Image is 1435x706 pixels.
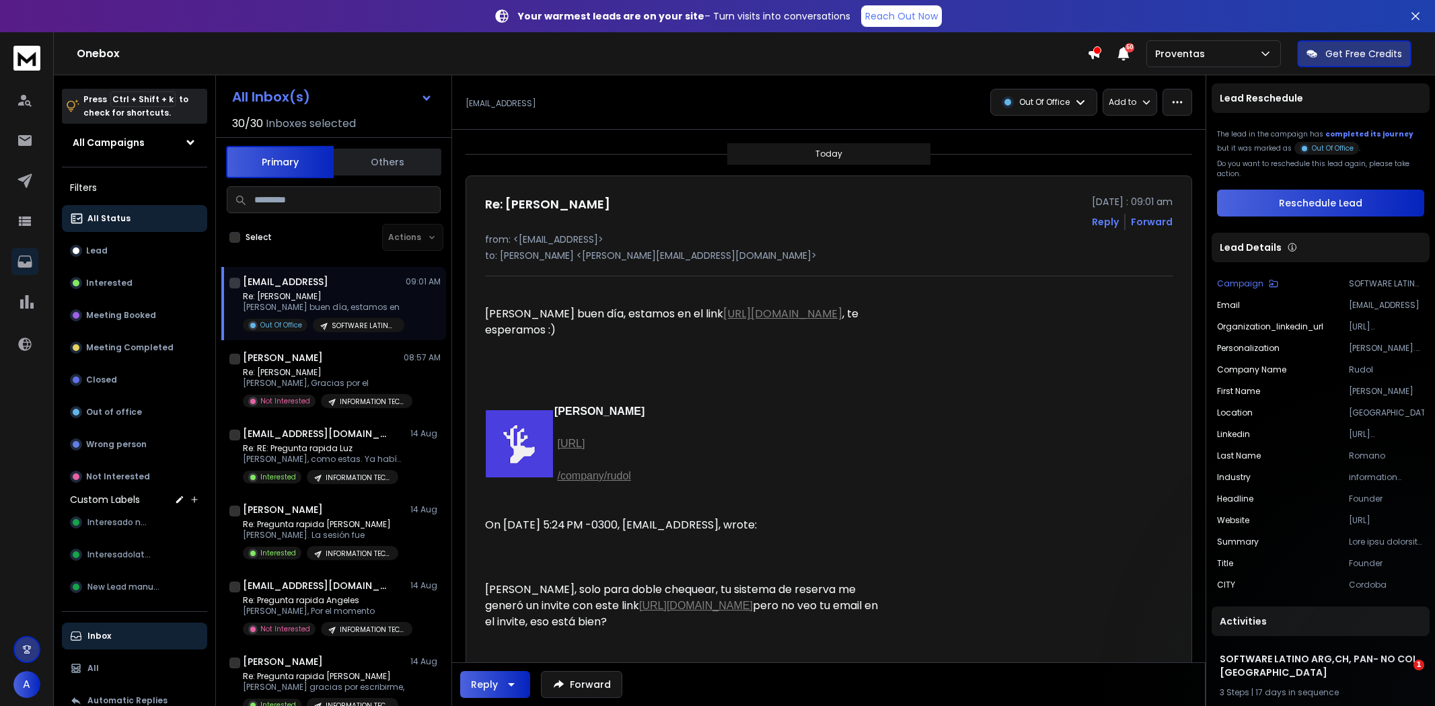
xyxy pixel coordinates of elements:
[1220,241,1282,254] p: Lead Details
[62,205,207,232] button: All Status
[13,671,40,698] button: A
[13,46,40,71] img: logo
[1349,278,1424,289] p: SOFTWARE LATINO ARG,CH, PAN- NO COL, [GEOGRAPHIC_DATA]
[243,503,323,516] h1: [PERSON_NAME]
[70,493,140,506] h3: Custom Labels
[243,427,391,440] h1: [EMAIL_ADDRESS][DOMAIN_NAME]
[865,9,938,23] p: Reach Out Now
[1217,278,1263,289] p: Campaign
[1349,429,1424,440] p: [URL][DOMAIN_NAME]
[1255,687,1339,698] span: 17 days in sequence
[1349,515,1424,526] p: [URL]
[1217,321,1323,332] p: organization_linkedin_url
[1349,407,1424,418] p: [GEOGRAPHIC_DATA]
[1349,494,1424,504] p: Founder
[86,342,174,353] p: Meeting Completed
[87,663,99,674] p: All
[861,5,942,27] a: Reach Out Now
[87,517,152,528] span: Interesado new
[62,623,207,650] button: Inbox
[110,91,176,107] span: Ctrl + Shift + k
[62,399,207,426] button: Out of office
[232,116,263,132] span: 30 / 30
[62,541,207,568] button: Interesadolater
[554,405,645,417] b: [PERSON_NAME]
[340,397,404,407] p: INFORMATION TECH SERVICES LATAM
[1217,159,1424,179] p: Do you want to reschedule this lead again, please take action.
[243,275,328,288] h1: [EMAIL_ADDRESS]
[243,655,323,668] h1: [PERSON_NAME]
[1349,321,1424,332] p: [URL][DOMAIN_NAME]
[1217,300,1240,311] p: Email
[410,504,441,515] p: 14 Aug
[1217,494,1253,504] p: headline
[1312,143,1354,153] p: Out Of Office
[1217,515,1249,526] p: website
[86,407,142,418] p: Out of office
[243,682,404,693] p: [PERSON_NAME] gracias por escribirme,
[243,351,323,364] h1: [PERSON_NAME]
[1217,129,1424,153] div: The lead in the campaign has but it was marked as .
[485,306,878,338] div: [PERSON_NAME] buen día, estamos en el link , te esperamos :)
[232,90,310,104] h1: All Inbox(s)
[1349,386,1424,397] p: [PERSON_NAME]
[1217,472,1251,483] p: industry
[260,624,310,634] p: Not Interested
[62,655,207,682] button: All
[334,147,441,177] button: Others
[1092,195,1173,208] p: [DATE] : 09:01 am
[518,9,704,23] strong: Your warmest leads are on your site
[62,270,207,297] button: Interested
[221,83,443,110] button: All Inbox(s)
[340,625,404,635] p: INFORMATION TECH SERVICES LATAM
[62,574,207,600] button: New Lead manual
[557,438,585,449] a: [URL]
[1217,278,1278,289] button: Campaign
[410,580,441,591] p: 14 Aug
[1349,472,1424,483] p: information technology & services
[243,530,398,541] p: [PERSON_NAME]. La sesión fue
[471,678,498,691] div: Reply
[243,302,404,313] p: [PERSON_NAME] buen día, estamos en
[1217,190,1424,217] button: Reschedule Lead
[62,178,207,197] h3: Filters
[1217,537,1259,547] p: Summary
[406,276,441,287] p: 09:01 AM
[62,431,207,458] button: Wrong person
[486,410,553,477] img: signature.png
[243,519,398,530] p: Re: Pregunta rapida [PERSON_NAME]
[73,136,145,149] h1: All Campaigns
[485,195,610,214] h1: Re: [PERSON_NAME]
[243,606,404,617] p: [PERSON_NAME], Por el momento
[541,671,622,698] button: Forward
[410,428,441,439] p: 14 Aug
[87,549,152,560] span: Interesadolater
[77,46,1087,62] h1: Onebox
[1131,215,1173,229] div: Forward
[1413,660,1424,670] span: 1
[485,233,1173,246] p: from: <[EMAIL_ADDRESS]>
[466,98,536,109] p: [EMAIL_ADDRESS]
[1019,97,1070,108] p: Out Of Office
[86,439,147,450] p: Wrong person
[1217,364,1286,375] p: Company Name
[260,548,296,558] p: Interested
[87,582,159,592] span: New Lead manual
[87,631,111,641] p: Inbox
[243,454,404,465] p: [PERSON_NAME], como estas. Ya habíamos
[86,471,150,482] p: Not Interested
[557,470,630,481] a: /company/rudol
[1217,429,1250,440] p: linkedin
[1217,386,1260,397] p: First Name
[1325,129,1413,139] span: completed its journey
[62,366,207,393] button: Closed
[1349,558,1424,569] p: Founder
[1349,537,1424,547] p: Lore ipsu dolorsit Ametc, a EliT seddoeiu temporin ut laboree doloremagnaal en adminimv quisno ex...
[243,367,404,378] p: Re: [PERSON_NAME]
[1220,91,1303,105] p: Lead Reschedule
[62,509,207,536] button: Interesado new
[460,671,530,698] button: Reply
[260,320,302,330] p: Out Of Office
[485,249,1173,262] p: to: [PERSON_NAME] <[PERSON_NAME][EMAIL_ADDRESS][DOMAIN_NAME]>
